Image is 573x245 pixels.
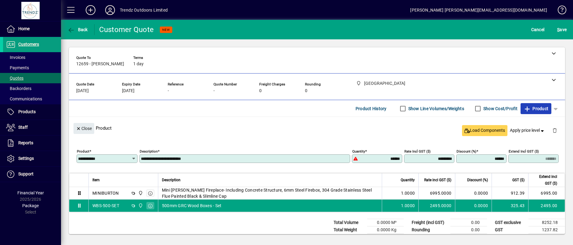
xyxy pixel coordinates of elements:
span: Settings [18,156,34,161]
td: GST inclusive [492,234,528,241]
div: Product [69,117,565,139]
span: Invoices [6,55,25,60]
button: Back [66,24,89,35]
td: 0.0000 [455,187,492,200]
span: Apply price level [510,127,545,134]
td: Freight (incl GST) [409,219,450,226]
mat-label: Product [77,149,89,153]
label: Show Line Volumes/Weights [407,106,464,112]
span: Quotes [6,76,23,81]
span: Staff [18,125,28,130]
a: Knowledge Base [553,1,565,21]
button: Cancel [530,24,546,35]
span: 0 [305,88,307,93]
span: Back [67,27,88,32]
span: Reports [18,140,33,145]
span: NEW [162,28,170,32]
span: Item [92,177,100,183]
span: Quantity [401,177,415,183]
app-page-header-button: Close [72,125,96,131]
a: Quotes [3,73,61,83]
span: Mini [PERSON_NAME] Fireplace- Including Concrete Structure, 6mm Steel Firebox, 304 Grade Stainles... [162,187,378,199]
td: 8252.18 [528,219,565,226]
div: 6995.0000 [422,190,451,196]
td: 912.39 [492,187,528,200]
button: Add [81,5,100,16]
span: - [168,88,169,93]
app-page-header-button: Delete [547,128,562,133]
mat-label: Description [140,149,158,153]
a: Invoices [3,52,61,63]
span: 0 [259,88,262,93]
td: 6995.00 [528,187,565,200]
a: Settings [3,151,61,166]
a: Payments [3,63,61,73]
a: Staff [3,120,61,135]
span: Close [76,124,92,134]
div: [PERSON_NAME] [PERSON_NAME][EMAIL_ADDRESS][DOMAIN_NAME] [410,5,547,15]
span: Load Components [464,127,505,134]
a: Support [3,167,61,182]
span: Rate incl GST ($) [424,177,451,183]
span: [DATE] [122,88,134,93]
mat-label: Discount (%) [457,149,476,153]
span: Package [22,203,39,208]
td: 0.0000 Kg [367,226,404,234]
td: Rounding [409,226,450,234]
mat-label: Rate incl GST ($) [404,149,431,153]
span: Communications [6,96,42,101]
td: 9490.00 [528,234,565,241]
a: Communications [3,94,61,104]
td: Total Volume [331,219,367,226]
td: 0.0000 M³ [367,219,404,226]
span: GST ($) [512,177,525,183]
mat-label: Quantity [352,149,365,153]
span: New Plymouth [137,190,144,196]
span: [DATE] [76,88,89,93]
span: Home [18,26,30,31]
span: Cancel [531,25,545,34]
span: 1.0000 [401,190,415,196]
span: 1 day [133,62,144,67]
span: Customers [18,42,39,47]
span: S [557,27,560,32]
mat-label: Extend incl GST ($) [509,149,539,153]
a: Reports [3,135,61,151]
div: Trendz Outdoors Limited [120,5,168,15]
td: 2495.00 [528,200,565,212]
td: 0.0000 [455,200,492,212]
td: GST [492,226,528,234]
a: Backorders [3,83,61,94]
td: 325.43 [492,200,528,212]
span: Products [18,109,36,114]
span: 500mm GRC Wood Boxes - Set [162,203,222,209]
button: Load Components [462,125,507,136]
span: 1.0000 [401,203,415,209]
span: Support [18,171,34,176]
app-page-header-button: Back [61,24,95,35]
button: Product History [353,103,389,114]
td: GST exclusive [492,219,528,226]
td: Total Weight [331,226,367,234]
span: - [213,88,215,93]
button: Save [556,24,568,35]
span: Product [524,104,548,113]
span: Backorders [6,86,31,91]
button: Product [521,103,551,114]
span: Product History [356,104,387,113]
td: 0.00 [450,219,487,226]
div: MINIBURTON [92,190,119,196]
span: 12659 - [PERSON_NAME] [76,62,124,67]
button: Apply price level [507,125,548,136]
span: Description [162,177,181,183]
span: Extend incl GST ($) [532,173,557,187]
a: Products [3,104,61,120]
span: Financial Year [17,190,44,195]
span: Discount (%) [467,177,488,183]
div: WBS-500-SET [92,203,119,209]
span: ave [557,25,567,34]
td: 1237.82 [528,226,565,234]
button: Delete [547,123,562,138]
button: Profile [100,5,120,16]
td: 0.00 [450,226,487,234]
